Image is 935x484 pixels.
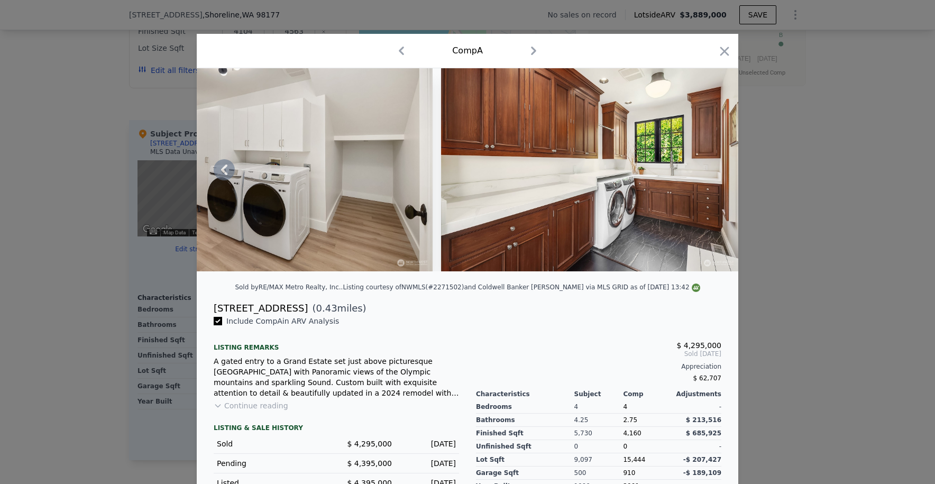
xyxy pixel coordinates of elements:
div: Comp A [452,44,483,57]
div: 4 [574,400,624,414]
div: Bathrooms [476,414,574,427]
div: - [672,440,721,453]
img: Property Img [441,68,739,271]
div: [DATE] [400,458,456,469]
div: A gated entry to a Grand Estate set just above picturesque [GEOGRAPHIC_DATA] with Panoramic views... [214,356,459,398]
span: 4 [623,403,627,410]
span: 15,444 [623,456,645,463]
span: Include Comp A in ARV Analysis [222,317,343,325]
span: $ 62,707 [693,375,721,382]
div: 2.75 [623,414,672,427]
div: Appreciation [476,362,721,371]
span: $ 213,516 [686,416,721,424]
div: 9,097 [574,453,624,467]
div: Listing courtesy of NWMLS (#2271502) and Coldwell Banker [PERSON_NAME] via MLS GRID as of [DATE] ... [343,284,700,291]
div: Sold by RE/MAX Metro Realty, Inc. . [235,284,343,291]
div: 0 [574,440,624,453]
span: 910 [623,469,635,477]
div: Finished Sqft [476,427,574,440]
span: $ 4,395,000 [347,459,392,468]
div: 4.25 [574,414,624,427]
div: Listing remarks [214,335,459,352]
div: Characteristics [476,390,574,398]
span: -$ 189,109 [683,469,721,477]
span: -$ 207,427 [683,456,721,463]
span: $ 4,295,000 [676,341,721,350]
div: Sold [217,439,328,449]
div: Subject [574,390,624,398]
span: ( miles) [308,301,366,316]
span: $ 4,295,000 [347,440,392,448]
div: LISTING & SALE HISTORY [214,424,459,434]
img: Property Img [128,68,433,271]
div: [STREET_ADDRESS] [214,301,308,316]
div: Pending [217,458,328,469]
span: 0 [623,443,627,450]
img: NWMLS Logo [692,284,700,292]
div: Bedrooms [476,400,574,414]
div: 5,730 [574,427,624,440]
div: Adjustments [672,390,721,398]
div: [DATE] [400,439,456,449]
span: Sold [DATE] [476,350,721,358]
button: Continue reading [214,400,288,411]
div: Lot Sqft [476,453,574,467]
div: - [672,400,721,414]
div: Comp [623,390,672,398]
div: Unfinished Sqft [476,440,574,453]
span: 4,160 [623,430,641,437]
span: $ 685,925 [686,430,721,437]
div: Garage Sqft [476,467,574,480]
div: 500 [574,467,624,480]
span: 0.43 [316,303,337,314]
